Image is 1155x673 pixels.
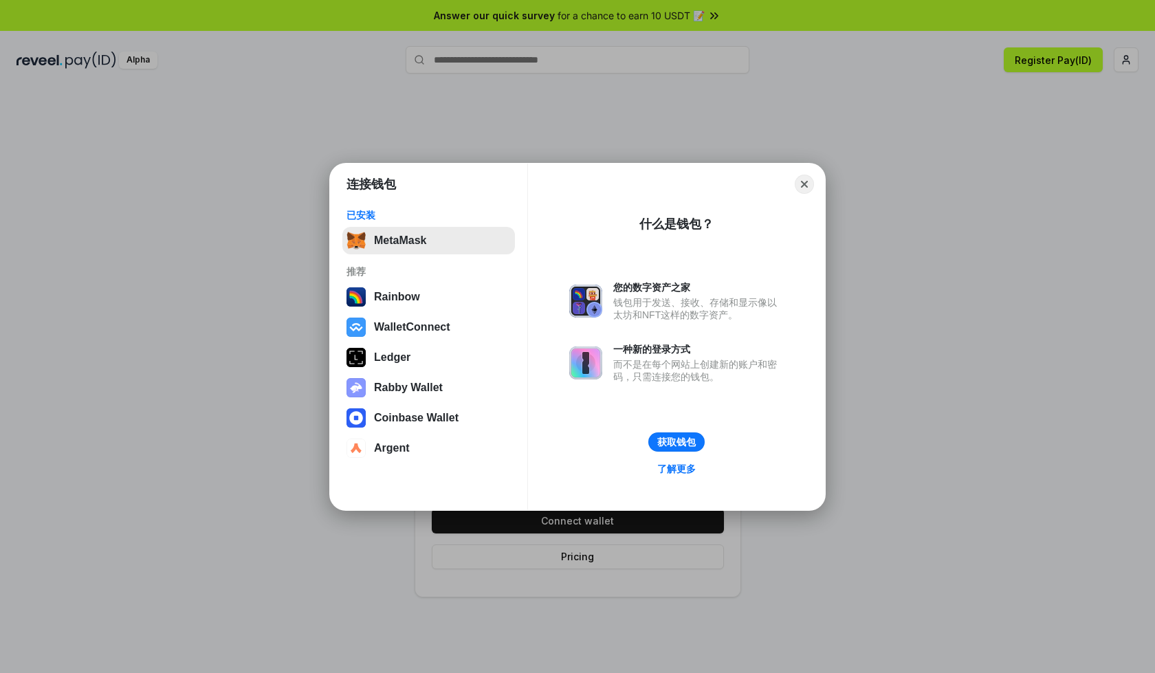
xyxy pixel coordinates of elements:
[342,404,515,432] button: Coinbase Wallet
[346,348,366,367] img: svg+xml,%3Csvg%20xmlns%3D%22http%3A%2F%2Fwww.w3.org%2F2000%2Fsvg%22%20width%3D%2228%22%20height%3...
[346,287,366,307] img: svg+xml,%3Csvg%20width%3D%22120%22%20height%3D%22120%22%20viewBox%3D%220%200%20120%20120%22%20fil...
[613,296,784,321] div: 钱包用于发送、接收、存储和显示像以太坊和NFT这样的数字资产。
[346,318,366,337] img: svg+xml,%3Csvg%20width%3D%2228%22%20height%3D%2228%22%20viewBox%3D%220%200%2028%2028%22%20fill%3D...
[374,382,443,394] div: Rabby Wallet
[795,175,814,194] button: Close
[569,285,602,318] img: svg+xml,%3Csvg%20xmlns%3D%22http%3A%2F%2Fwww.w3.org%2F2000%2Fsvg%22%20fill%3D%22none%22%20viewBox...
[346,378,366,397] img: svg+xml,%3Csvg%20xmlns%3D%22http%3A%2F%2Fwww.w3.org%2F2000%2Fsvg%22%20fill%3D%22none%22%20viewBox...
[342,434,515,462] button: Argent
[346,176,396,192] h1: 连接钱包
[657,463,696,475] div: 了解更多
[346,209,511,221] div: 已安装
[569,346,602,379] img: svg+xml,%3Csvg%20xmlns%3D%22http%3A%2F%2Fwww.w3.org%2F2000%2Fsvg%22%20fill%3D%22none%22%20viewBox...
[346,439,366,458] img: svg+xml,%3Csvg%20width%3D%2228%22%20height%3D%2228%22%20viewBox%3D%220%200%2028%2028%22%20fill%3D...
[374,291,420,303] div: Rainbow
[342,313,515,341] button: WalletConnect
[613,358,784,383] div: 而不是在每个网站上创建新的账户和密码，只需连接您的钱包。
[346,231,366,250] img: svg+xml,%3Csvg%20fill%3D%22none%22%20height%3D%2233%22%20viewBox%3D%220%200%2035%2033%22%20width%...
[346,408,366,428] img: svg+xml,%3Csvg%20width%3D%2228%22%20height%3D%2228%22%20viewBox%3D%220%200%2028%2028%22%20fill%3D...
[374,442,410,454] div: Argent
[374,412,459,424] div: Coinbase Wallet
[374,234,426,247] div: MetaMask
[342,344,515,371] button: Ledger
[374,321,450,333] div: WalletConnect
[639,216,714,232] div: 什么是钱包？
[613,281,784,294] div: 您的数字资产之家
[346,265,511,278] div: 推荐
[657,436,696,448] div: 获取钱包
[374,351,410,364] div: Ledger
[649,460,704,478] a: 了解更多
[342,227,515,254] button: MetaMask
[342,283,515,311] button: Rainbow
[342,374,515,401] button: Rabby Wallet
[613,343,784,355] div: 一种新的登录方式
[648,432,705,452] button: 获取钱包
